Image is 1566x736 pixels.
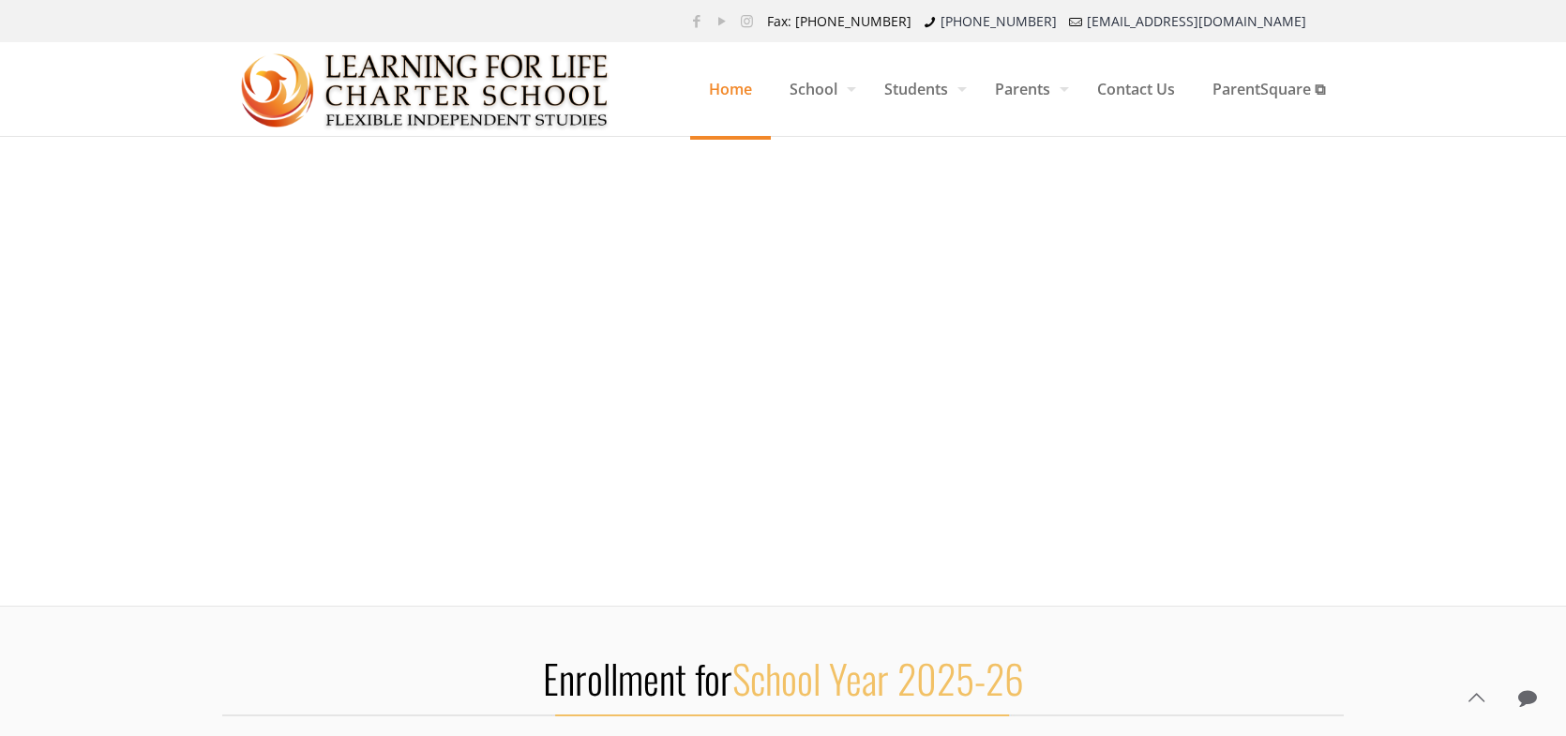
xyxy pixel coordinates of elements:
a: Home [690,42,771,136]
span: Contact Us [1078,61,1194,117]
a: [EMAIL_ADDRESS][DOMAIN_NAME] [1087,12,1306,30]
a: Facebook icon [686,11,706,30]
span: School [771,61,866,117]
a: Back to top icon [1456,678,1496,717]
a: Students [866,42,976,136]
a: School [771,42,866,136]
span: ParentSquare ⧉ [1194,61,1344,117]
span: Parents [976,61,1078,117]
a: Learning for Life Charter School [241,42,610,136]
img: Home [241,43,610,137]
a: [PHONE_NUMBER] [941,12,1057,30]
i: phone [921,12,940,30]
span: Home [690,61,771,117]
a: ParentSquare ⧉ [1194,42,1344,136]
a: YouTube icon [712,11,731,30]
a: Parents [976,42,1078,136]
a: Instagram icon [737,11,757,30]
h2: Enrollment for [222,653,1344,702]
a: Contact Us [1078,42,1194,136]
i: mail [1066,12,1085,30]
span: Students [866,61,976,117]
span: School Year 2025-26 [732,649,1024,707]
